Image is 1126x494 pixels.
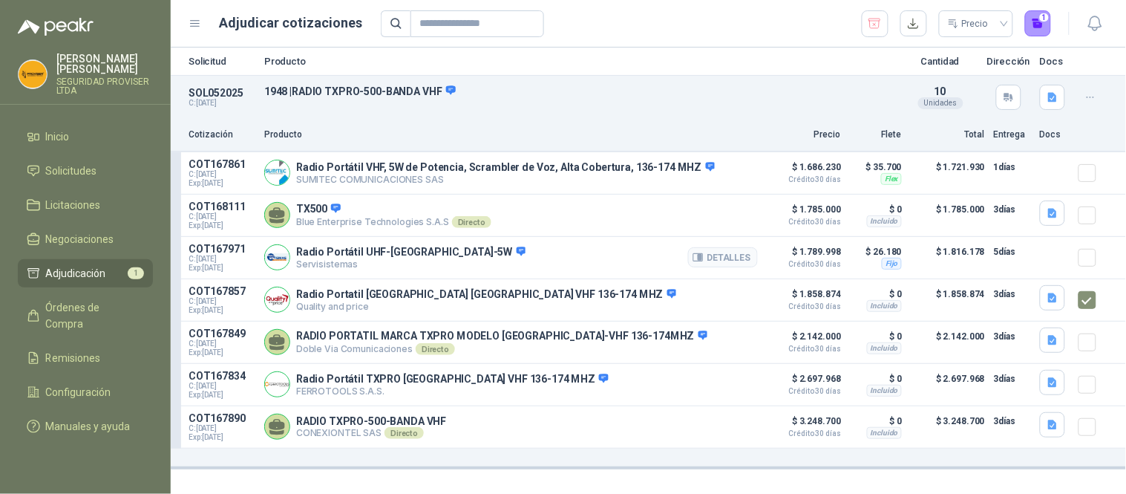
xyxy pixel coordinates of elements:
div: Unidades [918,97,963,109]
a: Negociaciones [18,225,153,253]
span: C: [DATE] [189,212,255,221]
span: 10 [934,85,946,97]
span: Crédito 30 días [767,261,841,268]
p: COT167834 [189,370,255,382]
p: COT167890 [189,412,255,424]
p: $ 26.180 [850,243,902,261]
span: Crédito 30 días [767,303,841,311]
p: FERROTOOLS S.A.S. [296,386,609,397]
p: CONEXIONTEL SAS [296,427,447,439]
div: Directo [452,216,491,228]
img: Company Logo [19,60,47,88]
a: Licitaciones [18,191,153,219]
span: Exp: [DATE] [189,348,255,357]
p: Dirección [986,56,1031,66]
p: $ 1.816.178 [911,243,985,273]
p: Blue Enterprise Technologies S.A.S [296,216,491,228]
p: Producto [264,56,894,66]
p: Total [911,128,985,142]
span: Crédito 30 días [767,218,841,226]
button: 1 [1025,10,1052,37]
p: 3 días [994,412,1031,430]
div: Incluido [867,427,902,439]
p: SOL052025 [189,87,255,99]
p: TX500 [296,203,491,216]
span: 1 [128,267,144,279]
span: Inicio [46,129,70,145]
span: Crédito 30 días [767,430,841,438]
p: Cotización [189,128,255,142]
p: $ 0 [850,201,902,218]
a: Inicio [18,123,153,151]
p: Servisistemas [296,259,526,270]
div: Incluido [867,215,902,227]
p: Solicitud [189,56,255,66]
span: Exp: [DATE] [189,264,255,273]
p: 3 días [994,285,1031,303]
p: $ 2.697.968 [767,370,841,395]
p: Radio Portátil TXPRO [GEOGRAPHIC_DATA] VHF 136-174 MHZ [296,373,609,386]
span: Exp: [DATE] [189,306,255,315]
p: $ 3.248.700 [767,412,841,438]
p: $ 1.858.874 [911,285,985,315]
div: Incluido [867,385,902,397]
p: Docs [1040,56,1070,66]
div: Directo [384,427,424,439]
span: C: [DATE] [189,170,255,179]
p: $ 1.789.998 [767,243,841,268]
p: 3 días [994,201,1031,218]
p: $ 1.785.000 [767,201,841,226]
span: C: [DATE] [189,382,255,391]
p: $ 2.142.000 [767,328,841,353]
p: COT167861 [189,158,255,170]
span: Crédito 30 días [767,388,841,395]
span: Exp: [DATE] [189,179,255,188]
a: Manuales y ayuda [18,412,153,441]
p: Entrega [994,128,1031,142]
span: Manuales y ayuda [46,418,131,435]
p: 1 días [994,158,1031,176]
p: $ 35.700 [850,158,902,176]
p: COT167849 [189,328,255,339]
p: $ 1.721.930 [911,158,985,188]
p: $ 0 [850,370,902,388]
p: 3 días [994,328,1031,345]
span: Exp: [DATE] [189,391,255,400]
p: 1948 | RADIO TXPRO-500-BANDA VHF [264,85,894,98]
span: C: [DATE] [189,297,255,306]
p: COT168111 [189,201,255,212]
span: Remisiones [46,350,101,366]
a: Adjudicación1 [18,259,153,287]
p: $ 1.686.230 [767,158,841,183]
p: RADIO PORTATIL MARCA TXPRO MODELO [GEOGRAPHIC_DATA]-VHF 136-174MHZ [296,330,707,343]
a: Solicitudes [18,157,153,185]
p: $ 0 [850,412,902,430]
img: Company Logo [265,287,289,312]
p: Doble Via Comunicaciones [296,343,707,355]
p: 5 días [994,243,1031,261]
img: Company Logo [265,245,289,270]
span: Exp: [DATE] [189,433,255,442]
p: Producto [264,128,758,142]
p: $ 2.697.968 [911,370,985,400]
img: Company Logo [265,160,289,185]
p: [PERSON_NAME] [PERSON_NAME] [56,53,153,74]
div: Fijo [882,258,902,270]
div: Incluido [867,342,902,354]
p: $ 0 [850,328,902,345]
p: Precio [767,128,841,142]
span: C: [DATE] [189,255,255,264]
p: $ 1.858.874 [767,285,841,311]
a: Órdenes de Compra [18,293,153,338]
img: Company Logo [265,372,289,397]
span: Negociaciones [46,231,114,247]
p: SEGURIDAD PROVISER LTDA [56,77,153,95]
span: Crédito 30 días [767,176,841,183]
div: Incluido [867,300,902,312]
span: C: [DATE] [189,339,255,348]
p: $ 2.142.000 [911,328,985,357]
p: C: [DATE] [189,99,255,108]
a: Remisiones [18,344,153,372]
span: Adjudicación [46,265,106,282]
p: $ 3.248.700 [911,412,985,442]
